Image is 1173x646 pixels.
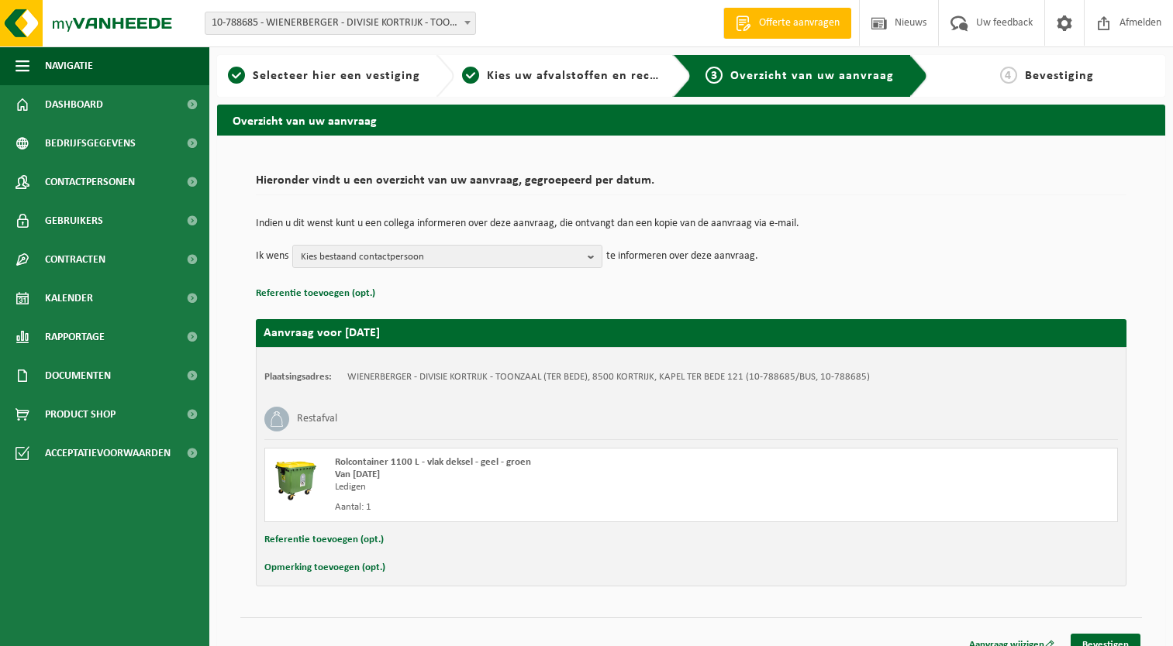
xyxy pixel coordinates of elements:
[217,105,1165,135] h2: Overzicht van uw aanvraag
[205,12,475,34] span: 10-788685 - WIENERBERGER - DIVISIE KORTRIJK - TOONZAAL (TER BEDE) - KORTRIJK
[723,8,851,39] a: Offerte aanvragen
[606,245,758,268] p: te informeren over deze aanvraag.
[45,201,103,240] span: Gebruikers
[256,218,1126,229] p: Indien u dit wenst kunt u een collega informeren over deze aanvraag, die ontvangt dan een kopie v...
[45,124,136,163] span: Bedrijfsgegevens
[264,372,332,382] strong: Plaatsingsadres:
[1025,70,1094,82] span: Bevestiging
[256,174,1126,195] h2: Hieronder vindt u een overzicht van uw aanvraag, gegroepeerd per datum.
[264,327,380,339] strong: Aanvraag voor [DATE]
[335,481,754,493] div: Ledigen
[301,246,581,269] span: Kies bestaand contactpersoon
[730,70,894,82] span: Overzicht van uw aanvraag
[256,283,375,304] button: Referentie toevoegen (opt.)
[264,530,384,550] button: Referentie toevoegen (opt.)
[253,70,420,82] span: Selecteer hier een vestiging
[45,434,171,472] span: Acceptatievoorwaarden
[45,46,93,85] span: Navigatie
[487,70,700,82] span: Kies uw afvalstoffen en recipiënten
[45,356,111,395] span: Documenten
[45,395,116,434] span: Product Shop
[347,371,870,383] td: WIENERBERGER - DIVISIE KORTRIJK - TOONZAAL (TER BEDE), 8500 KORTRIJK, KAPEL TER BEDE 121 (10-7886...
[335,469,380,479] strong: Van [DATE]
[45,240,105,279] span: Contracten
[264,558,385,578] button: Opmerking toevoegen (opt.)
[1000,67,1017,84] span: 4
[45,163,135,201] span: Contactpersonen
[297,407,337,431] h3: Restafval
[225,67,423,85] a: 1Selecteer hier een vestiging
[462,67,479,84] span: 2
[205,12,476,35] span: 10-788685 - WIENERBERGER - DIVISIE KORTRIJK - TOONZAAL (TER BEDE) - KORTRIJK
[335,457,531,467] span: Rolcontainer 1100 L - vlak deksel - geel - groen
[462,67,661,85] a: 2Kies uw afvalstoffen en recipiënten
[755,15,844,31] span: Offerte aanvragen
[45,279,93,318] span: Kalender
[706,67,723,84] span: 3
[256,245,288,268] p: Ik wens
[228,67,245,84] span: 1
[273,456,319,503] img: WB-1100-HPE-GN-50.png
[335,501,754,514] div: Aantal: 1
[45,318,105,356] span: Rapportage
[292,245,602,268] button: Kies bestaand contactpersoon
[45,85,103,124] span: Dashboard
